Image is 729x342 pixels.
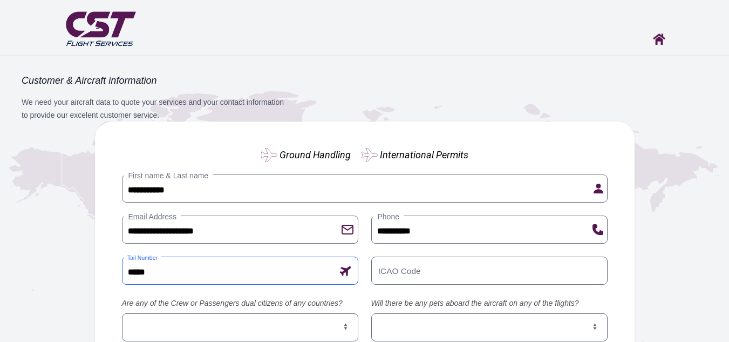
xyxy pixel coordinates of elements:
[63,7,138,49] img: CST Flight Services logo
[122,298,358,309] label: Are any of the Crew or Passengers dual citizens of any countries?
[280,147,351,162] label: Ground Handling
[653,33,665,45] img: Home
[124,211,181,222] label: Email Address
[373,211,404,222] label: Phone
[124,253,161,261] label: Tail Number
[380,147,468,162] label: International Permits
[373,265,425,277] label: ICAO Code
[124,170,213,181] label: First name & Last name
[371,298,608,309] label: Will there be any pets aboard the aircraft on any of the flights?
